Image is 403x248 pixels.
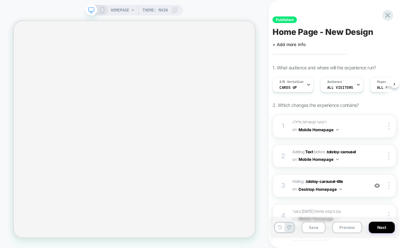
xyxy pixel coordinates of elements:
[369,222,395,233] button: Next
[280,120,286,132] div: 1
[326,149,356,154] span: .tolstoy-carousel
[292,119,326,124] span: ריבועי קטגוריות גלילה
[327,80,342,84] span: Audience
[292,186,297,193] span: on
[292,178,365,193] span: Hiding :
[111,5,129,15] span: HOMEPAGE
[292,156,297,163] span: on
[305,179,343,184] span: .tolstoy-carousel-title
[279,85,297,90] span: Cards up
[377,85,396,90] span: ALL PAGES
[142,5,168,15] span: Theme: MAIN
[299,215,339,223] button: Mobile Homepage
[273,27,373,37] span: Home Page - New Design
[299,185,342,193] button: Desktop Homepage
[273,102,359,108] span: 2. Which changes the experience contains?
[314,149,325,154] span: BEFORE
[273,16,297,23] span: Published
[377,80,386,84] span: Pages
[273,65,376,70] span: 1. What audience and where will the experience run?
[280,210,286,221] div: 4
[336,159,339,160] img: down arrow
[327,85,353,90] span: All Visitors
[280,180,286,191] div: 3
[336,129,339,131] img: down arrow
[292,126,297,133] span: on
[292,209,341,214] span: באנר [DATE] עם טקסט מתחת
[388,212,389,219] img: close
[339,188,342,190] img: down arrow
[374,183,380,188] img: crossed eye
[279,80,303,84] span: A/B Variation
[292,149,313,154] span: Adding
[273,42,305,47] span: + Add more info
[299,126,339,134] button: Mobile Homepage
[280,150,286,162] div: 2
[388,152,389,160] img: close
[332,222,362,233] button: Preview
[302,222,326,233] button: Save
[388,122,389,130] img: close
[292,215,297,223] span: on
[388,182,389,189] img: close
[299,155,339,163] button: Mobile Homepage
[305,149,313,154] b: Text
